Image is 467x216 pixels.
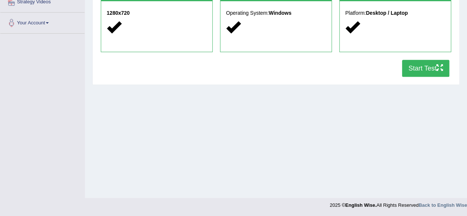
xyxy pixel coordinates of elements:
[345,202,376,208] strong: English Wise.
[226,10,326,16] h5: Operating System:
[366,10,408,16] strong: Desktop / Laptop
[269,10,291,16] strong: Windows
[419,202,467,208] a: Back to English Wise
[330,198,467,209] div: 2025 © All Rights Reserved
[107,10,130,16] strong: 1280x720
[345,10,445,16] h5: Platform:
[402,60,449,77] button: Start Test
[0,13,85,31] a: Your Account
